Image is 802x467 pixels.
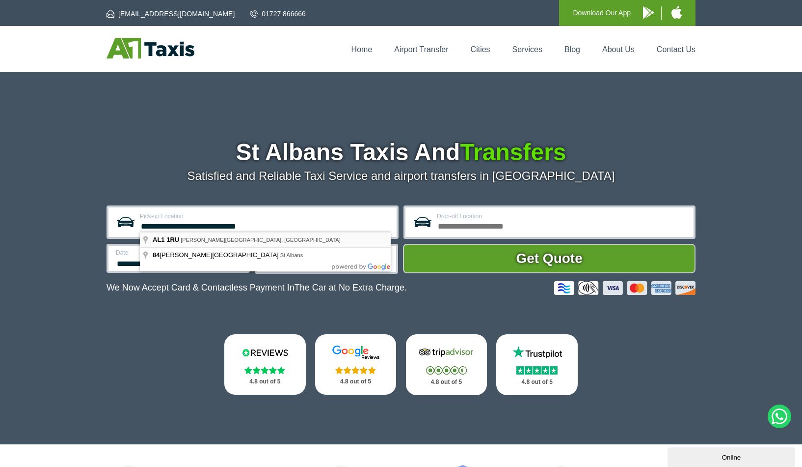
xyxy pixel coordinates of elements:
img: Stars [426,366,467,375]
a: Tripadvisor Stars 4.8 out of 5 [406,334,487,395]
img: Google [326,345,385,360]
img: Reviews.io [236,345,294,360]
label: Date [116,250,242,256]
img: A1 Taxis St Albans LTD [107,38,194,58]
a: Contact Us [657,45,695,54]
img: Stars [516,366,558,375]
p: 4.8 out of 5 [326,376,386,388]
span: Transfers [460,139,566,165]
p: 4.8 out of 5 [235,376,295,388]
p: 4.8 out of 5 [507,376,567,388]
img: Stars [335,366,376,374]
a: Blog [564,45,580,54]
img: Trustpilot [508,345,566,360]
img: Stars [244,366,285,374]
a: 01727 866666 [250,9,306,19]
img: A1 Taxis iPhone App [671,6,682,19]
p: We Now Accept Card & Contactless Payment In [107,283,407,293]
p: Satisfied and Reliable Taxi Service and airport transfers in [GEOGRAPHIC_DATA] [107,169,695,183]
img: Tripadvisor [417,345,476,360]
button: Get Quote [403,244,695,273]
a: Services [512,45,542,54]
span: St Albans [280,252,303,258]
a: Reviews.io Stars 4.8 out of 5 [224,334,306,395]
a: Airport Transfer [394,45,448,54]
a: Google Stars 4.8 out of 5 [315,334,397,395]
a: Home [351,45,373,54]
a: Trustpilot Stars 4.8 out of 5 [496,334,578,395]
label: Drop-off Location [437,213,688,219]
span: [PERSON_NAME][GEOGRAPHIC_DATA] [153,251,280,259]
label: Pick-up Location [140,213,391,219]
span: [PERSON_NAME][GEOGRAPHIC_DATA], [GEOGRAPHIC_DATA] [181,237,341,243]
span: AL1 1RU [153,236,179,243]
p: 4.8 out of 5 [417,376,477,388]
span: 84 [153,251,160,259]
iframe: chat widget [668,445,797,467]
img: Credit And Debit Cards [554,281,695,295]
a: Cities [471,45,490,54]
h1: St Albans Taxis And [107,141,695,164]
a: About Us [602,45,635,54]
a: [EMAIL_ADDRESS][DOMAIN_NAME] [107,9,235,19]
p: Download Our App [573,7,631,19]
img: A1 Taxis Android App [643,6,654,19]
span: The Car at No Extra Charge. [294,283,407,292]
